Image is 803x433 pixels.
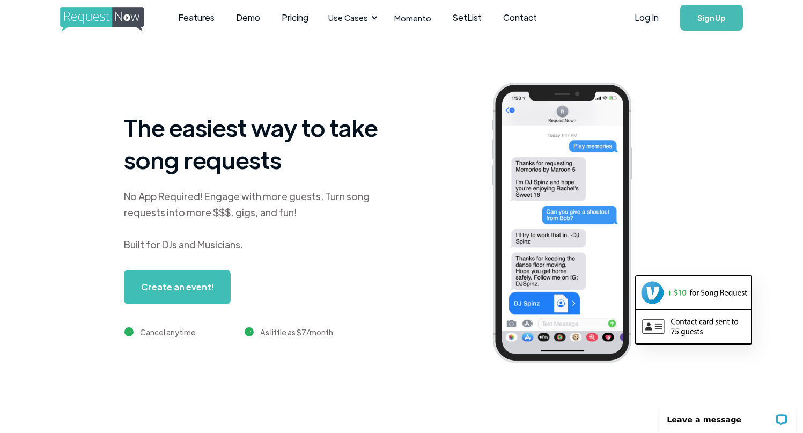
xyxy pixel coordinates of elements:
[680,5,743,31] a: Sign Up
[225,1,271,34] a: Demo
[124,111,392,175] h1: The easiest way to take song requests
[328,12,368,24] div: Use Cases
[260,326,333,339] div: As little as $7/month
[442,1,492,34] a: SetList
[167,1,225,34] a: Features
[124,327,134,336] img: green checkmark
[140,326,196,339] div: Cancel anytime
[636,310,751,342] img: contact card example
[271,1,319,34] a: Pricing
[492,1,548,34] a: Contact
[124,188,392,253] div: No App Required! Engage with more guests. Turn song requests into more $$$, gigs, and fun! Built ...
[60,7,141,28] a: home
[384,2,442,34] a: Momento
[636,276,751,309] img: venmo screenshot
[245,327,254,336] img: green checkmark
[480,75,661,374] img: iphone screenshot
[322,1,381,34] div: Use Cases
[60,7,164,32] img: requestnow logo
[124,270,231,304] a: Create an event!
[652,399,803,433] iframe: LiveChat chat widget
